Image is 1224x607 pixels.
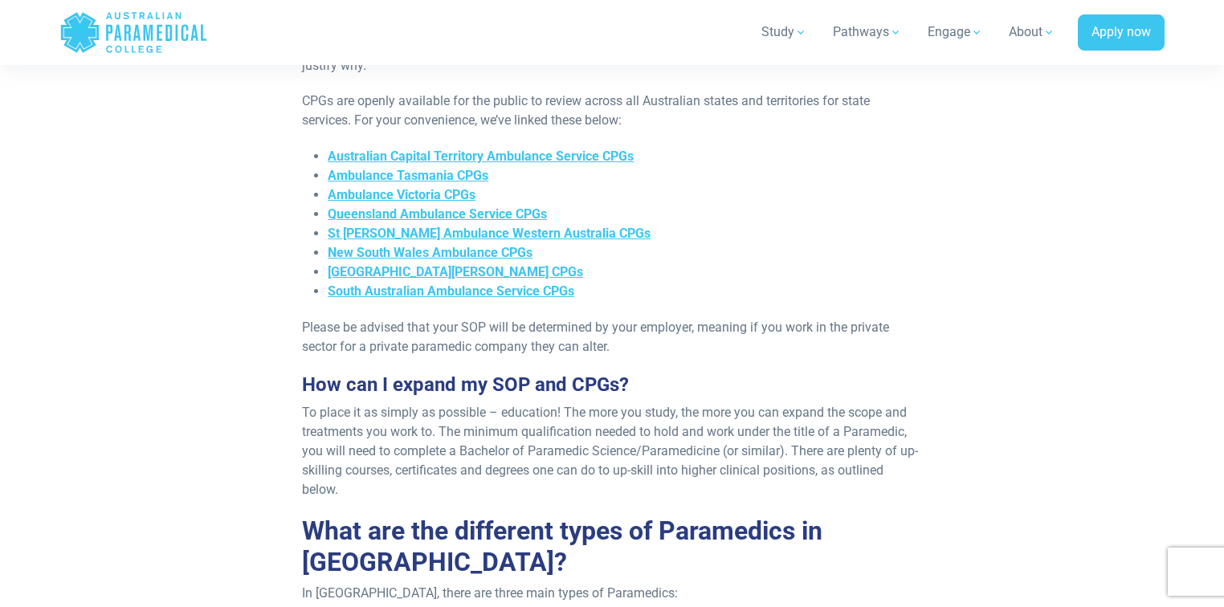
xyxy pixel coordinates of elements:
[328,245,532,260] a: New South Wales Ambulance CPGs
[328,206,547,222] a: Queensland Ambulance Service CPGs
[918,10,993,55] a: Engage
[1078,14,1165,51] a: Apply now
[823,10,912,55] a: Pathways
[302,585,678,601] span: In [GEOGRAPHIC_DATA], there are three main types of Paramedics:
[328,187,475,202] a: Ambulance Victoria CPGs
[302,405,918,497] span: To place it as simply as possible – education! The more you study, the more you can expand the sc...
[328,226,651,241] a: St [PERSON_NAME] Ambulance Western Australia CPGs
[328,168,488,183] a: Ambulance Tasmania CPGs
[752,10,817,55] a: Study
[328,264,583,279] a: [GEOGRAPHIC_DATA][PERSON_NAME] CPGs
[59,6,208,59] a: Australian Paramedical College
[328,283,574,299] a: South Australian Ambulance Service CPGs
[302,373,629,396] span: How can I expand my SOP and CPGs?
[302,320,889,354] span: Please be advised that your SOP will be determined by your employer, meaning if you work in the p...
[999,10,1065,55] a: About
[328,149,634,164] a: Australian Capital Territory Ambulance Service CPGs
[302,93,870,128] span: CPGs are openly available for the public to review across all Australian states and territories f...
[302,515,822,576] span: What are the different types of Paramedics in [GEOGRAPHIC_DATA]?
